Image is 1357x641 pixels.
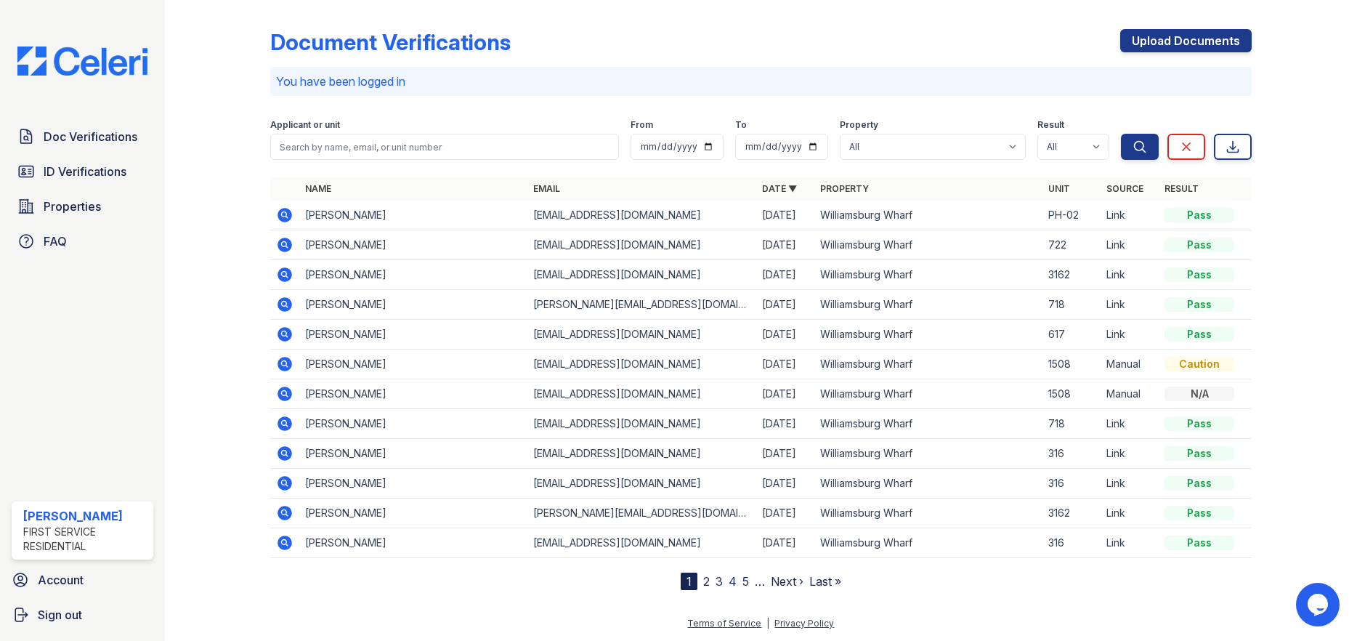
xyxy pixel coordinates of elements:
a: Upload Documents [1120,29,1252,52]
a: Source [1106,183,1143,194]
div: | [766,618,769,629]
a: FAQ [12,227,153,256]
div: Caution [1164,357,1234,371]
td: [DATE] [756,499,814,528]
div: First Service Residential [23,525,147,554]
td: [EMAIL_ADDRESS][DOMAIN_NAME] [527,379,756,409]
div: Pass [1164,476,1234,491]
td: [PERSON_NAME][EMAIL_ADDRESS][DOMAIN_NAME] [527,499,756,528]
td: [DATE] [756,230,814,260]
a: Last » [809,574,841,589]
span: FAQ [44,233,67,250]
a: Property [820,183,869,194]
td: [EMAIL_ADDRESS][DOMAIN_NAME] [527,469,756,499]
a: Date ▼ [762,183,797,194]
td: [PERSON_NAME] [299,379,528,409]
td: 718 [1042,290,1101,320]
td: [DATE] [756,260,814,290]
td: Link [1101,260,1159,290]
input: Search by name, email, or unit number [270,134,620,160]
td: Williamsburg Wharf [814,439,1043,469]
td: [EMAIL_ADDRESS][DOMAIN_NAME] [527,260,756,290]
td: [EMAIL_ADDRESS][DOMAIN_NAME] [527,201,756,230]
a: Privacy Policy [774,618,834,629]
td: [PERSON_NAME] [299,201,528,230]
td: 1508 [1042,350,1101,379]
span: Sign out [38,606,82,624]
td: [PERSON_NAME] [299,469,528,499]
td: 3162 [1042,499,1101,528]
a: ID Verifications [12,157,153,186]
td: Williamsburg Wharf [814,230,1043,260]
a: Properties [12,192,153,221]
div: 1 [681,573,697,590]
td: Williamsburg Wharf [814,499,1043,528]
td: [PERSON_NAME] [299,528,528,558]
a: Sign out [6,600,159,629]
iframe: chat widget [1296,583,1342,626]
a: Doc Verifications [12,122,153,151]
td: [EMAIL_ADDRESS][DOMAIN_NAME] [527,230,756,260]
span: … [755,573,765,590]
td: Williamsburg Wharf [814,320,1043,350]
td: [EMAIL_ADDRESS][DOMAIN_NAME] [527,439,756,469]
td: Williamsburg Wharf [814,290,1043,320]
td: [PERSON_NAME][EMAIL_ADDRESS][DOMAIN_NAME] [527,290,756,320]
label: From [631,119,653,131]
td: [DATE] [756,290,814,320]
td: Link [1101,528,1159,558]
a: 5 [742,574,749,589]
td: [DATE] [756,528,814,558]
td: [EMAIL_ADDRESS][DOMAIN_NAME] [527,350,756,379]
span: Account [38,571,84,589]
td: 722 [1042,230,1101,260]
img: CE_Logo_Blue-a8612792a0a2168367f1c8372b55b34899dd931a85d93a1a3d3e32e68fde9ad4.png [6,47,159,76]
td: Link [1101,230,1159,260]
a: Next › [771,574,803,589]
div: Pass [1164,416,1234,431]
td: Link [1101,201,1159,230]
div: Pass [1164,238,1234,252]
div: [PERSON_NAME] [23,507,147,525]
div: Pass [1164,506,1234,520]
a: 3 [716,574,723,589]
div: Pass [1164,297,1234,312]
a: Account [6,565,159,594]
td: [DATE] [756,379,814,409]
td: Williamsburg Wharf [814,528,1043,558]
td: [DATE] [756,409,814,439]
a: Name [305,183,331,194]
td: [DATE] [756,320,814,350]
div: Pass [1164,327,1234,342]
td: Williamsburg Wharf [814,260,1043,290]
a: Email [533,183,560,194]
td: Link [1101,469,1159,499]
td: Link [1101,439,1159,469]
label: To [735,119,747,131]
td: [PERSON_NAME] [299,260,528,290]
td: [DATE] [756,439,814,469]
td: Link [1101,290,1159,320]
td: Link [1101,499,1159,528]
div: Pass [1164,208,1234,222]
td: [DATE] [756,201,814,230]
td: Williamsburg Wharf [814,379,1043,409]
td: 718 [1042,409,1101,439]
td: Link [1101,409,1159,439]
td: PH-02 [1042,201,1101,230]
td: 1508 [1042,379,1101,409]
td: 316 [1042,469,1101,499]
td: [PERSON_NAME] [299,499,528,528]
div: Pass [1164,446,1234,461]
td: [EMAIL_ADDRESS][DOMAIN_NAME] [527,528,756,558]
td: [PERSON_NAME] [299,320,528,350]
td: [EMAIL_ADDRESS][DOMAIN_NAME] [527,409,756,439]
td: 3162 [1042,260,1101,290]
td: Williamsburg Wharf [814,409,1043,439]
td: [PERSON_NAME] [299,350,528,379]
td: [DATE] [756,350,814,379]
td: 316 [1042,439,1101,469]
td: 617 [1042,320,1101,350]
td: Williamsburg Wharf [814,350,1043,379]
